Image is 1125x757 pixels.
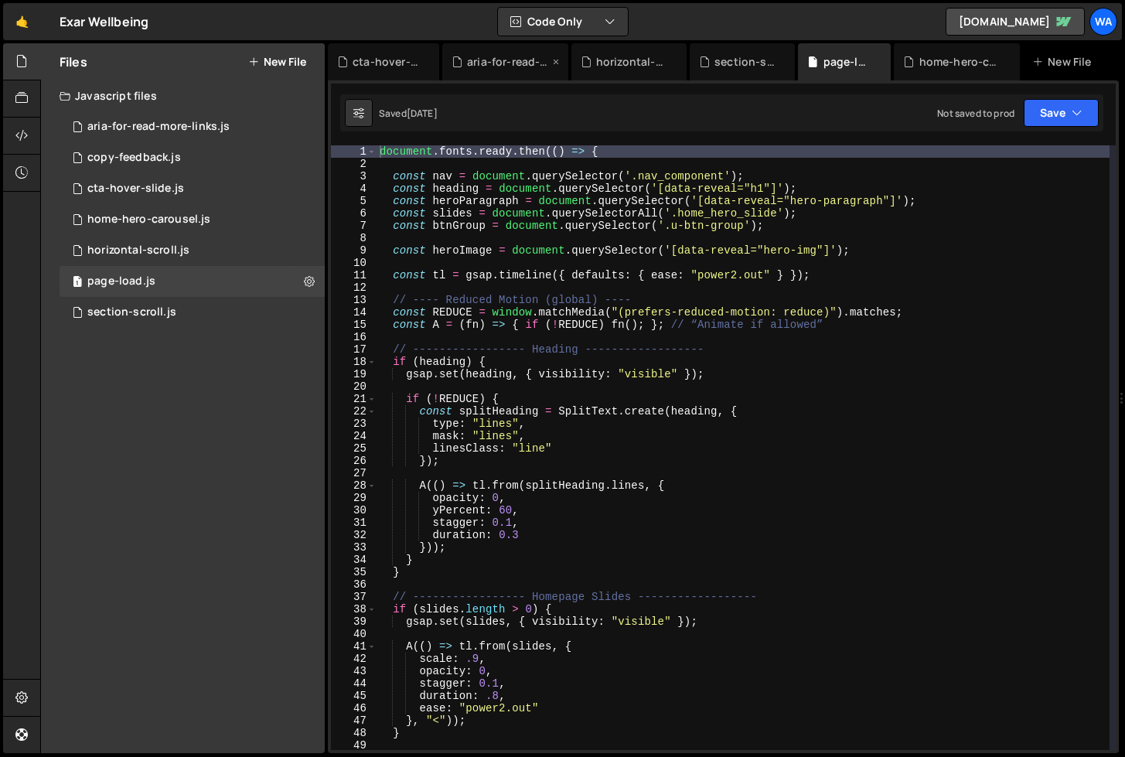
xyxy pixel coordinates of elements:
div: [DATE] [407,107,438,120]
button: New File [248,56,306,68]
div: 45 [331,690,377,702]
div: 11 [331,269,377,281]
div: 2 [331,158,377,170]
div: Javascript files [41,80,325,111]
div: copy-feedback.js [87,151,181,165]
div: 1 [331,145,377,158]
div: cta-hover-slide.js [353,54,421,70]
div: 16122/46370.js [60,111,325,142]
div: 16 [331,331,377,343]
div: aria-for-read-more-links.js [467,54,549,70]
div: 4 [331,182,377,195]
div: 18 [331,356,377,368]
div: 32 [331,529,377,541]
div: 6 [331,207,377,220]
div: 27 [331,467,377,479]
div: horizontal-scroll.js [596,54,668,70]
div: 16122/45071.js [60,235,325,266]
div: 26 [331,455,377,467]
div: page-load.js [823,54,873,70]
div: 23 [331,418,377,430]
div: aria-for-read-more-links.js [87,120,230,134]
div: 3 [331,170,377,182]
div: cta-hover-slide.js [87,182,184,196]
button: Code Only [498,8,628,36]
span: 1 [73,277,82,289]
a: wa [1089,8,1117,36]
div: 7 [331,220,377,232]
div: 43 [331,665,377,677]
div: 42 [331,653,377,665]
div: 37 [331,591,377,603]
div: Exar Wellbeing [60,12,148,31]
div: 35 [331,566,377,578]
div: 14 [331,306,377,319]
div: 24 [331,430,377,442]
div: 44 [331,677,377,690]
div: 46 [331,702,377,714]
div: 20 [331,380,377,393]
div: 9 [331,244,377,257]
div: 16122/43585.js [60,204,325,235]
div: 25 [331,442,377,455]
div: 10 [331,257,377,269]
div: 22 [331,405,377,418]
div: 48 [331,727,377,739]
h2: Files [60,53,87,70]
div: Not saved to prod [937,107,1014,120]
div: section-scroll.js [714,54,776,70]
div: 31 [331,517,377,529]
div: 17 [331,343,377,356]
div: 16122/45954.js [60,297,325,328]
a: 🤙 [3,3,41,40]
div: 21 [331,393,377,405]
div: 28 [331,479,377,492]
a: [DOMAIN_NAME] [946,8,1085,36]
div: section-scroll.js [87,305,176,319]
div: home-hero-carousel.js [87,213,210,227]
div: 29 [331,492,377,504]
div: 40 [331,628,377,640]
div: 38 [331,603,377,615]
div: 30 [331,504,377,517]
div: page-load.js [87,274,155,288]
div: 13 [331,294,377,306]
div: 41 [331,640,377,653]
div: 12 [331,281,377,294]
div: 16122/43314.js [60,142,325,173]
div: 15 [331,319,377,331]
div: home-hero-carousel.js [919,54,1001,70]
div: Saved [379,107,438,120]
div: New File [1032,54,1097,70]
div: 49 [331,739,377,752]
div: 16122/44019.js [60,173,325,204]
div: 47 [331,714,377,727]
div: 8 [331,232,377,244]
div: horizontal-scroll.js [87,244,189,257]
div: 5 [331,195,377,207]
button: Save [1024,99,1099,127]
div: 36 [331,578,377,591]
div: 33 [331,541,377,554]
div: 19 [331,368,377,380]
div: 39 [331,615,377,628]
div: 16122/44105.js [60,266,325,297]
div: 34 [331,554,377,566]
